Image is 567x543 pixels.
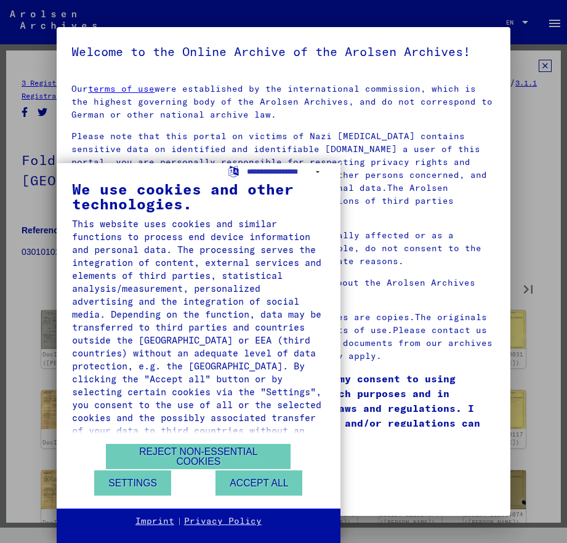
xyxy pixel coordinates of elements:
div: We use cookies and other technologies. [72,182,325,211]
button: Reject non-essential cookies [106,444,291,469]
a: Privacy Policy [184,515,262,528]
div: This website uses cookies and similar functions to process end device information and personal da... [72,217,325,450]
a: Imprint [135,515,174,528]
button: Settings [94,470,171,496]
button: Accept all [215,470,302,496]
